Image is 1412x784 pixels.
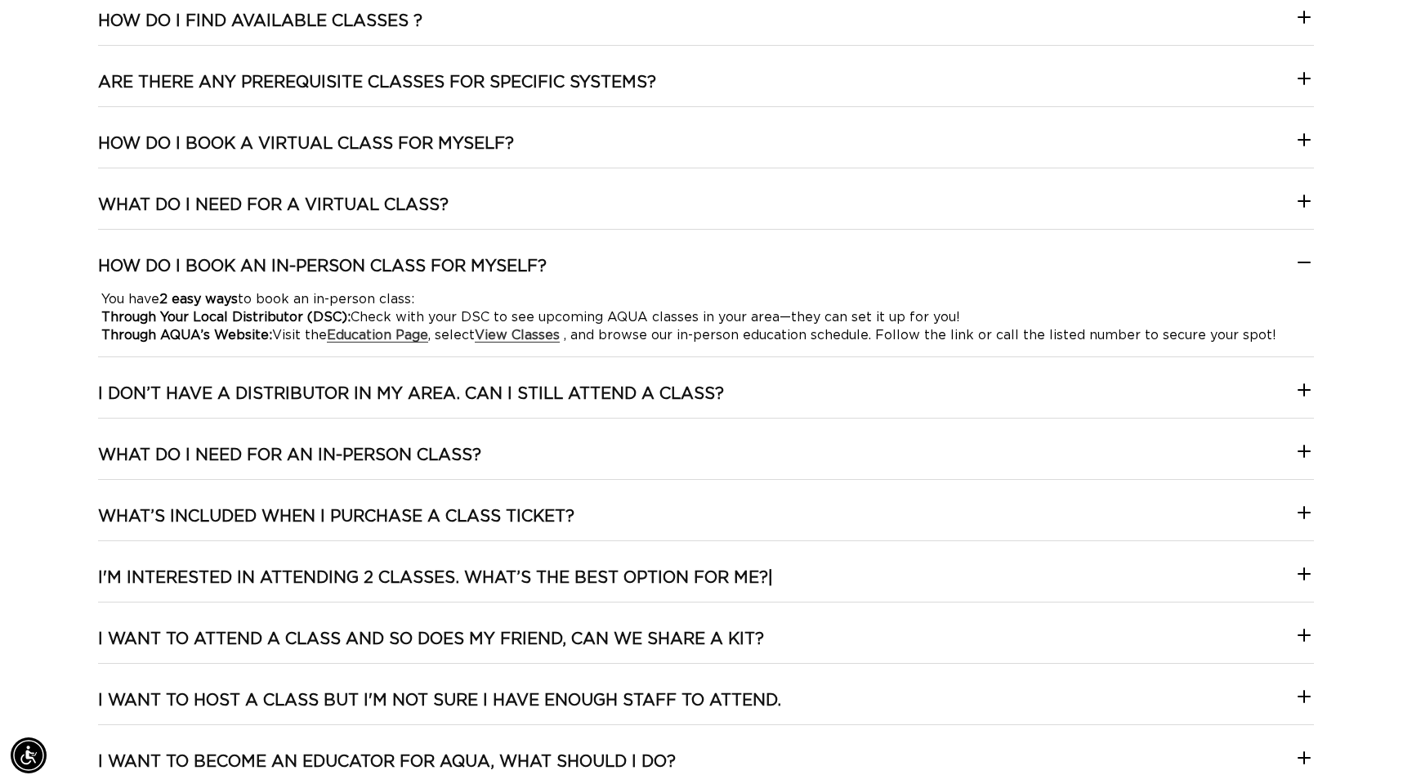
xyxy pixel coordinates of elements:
h3: I want to host a class but I'm not sure I have enough staff to attend. [98,690,781,711]
strong: Through Your Local Distributor (DSC): [101,311,351,324]
strong: Through AQUA’s Website: [101,329,272,342]
h3: What’s included when I purchase a class ticket? [98,506,574,527]
summary: How do I book an In-person class for myself? [98,256,1314,290]
h3: How do I book an In-person class for myself? [98,256,547,277]
h3: Are there any prerequisite classes for specific systems? [98,72,656,93]
div: How do I book an In-person class for myself? [98,290,1314,344]
h3: I want to become an Educator for AQUA, what should I do? [98,751,676,773]
summary: What’s included when I purchase a class ticket? [98,506,1314,540]
p: You have to book an in-person class: Check with your DSC to see upcoming AQUA classes in your are... [101,290,1311,344]
summary: I don’t have a distributor in my area. Can I still attend a class? [98,383,1314,418]
summary: I'm interested in attending 2 classes. What’s the best option for me?| [98,567,1314,602]
h3: What do I need for an In-person Class? [98,445,481,466]
summary: How do I find available classes ? [98,11,1314,45]
h3: How do I find available classes ? [98,11,422,32]
summary: How do I book a Virtual class for myself? [98,133,1314,168]
iframe: Chat Widget [1330,706,1412,784]
strong: 2 easy ways [159,293,238,306]
h3: I'm interested in attending 2 classes. What’s the best option for me?| [98,567,773,589]
a: Education Page [327,329,428,342]
summary: What do I need for a virtual class? [98,195,1314,229]
a: View Classes [475,329,560,342]
summary: I want to host a class but I'm not sure I have enough staff to attend. [98,690,1314,724]
h3: What do I need for a virtual class? [98,195,449,216]
summary: What do I need for an In-person Class? [98,445,1314,479]
div: Accessibility Menu [11,737,47,773]
h3: I don’t have a distributor in my area. Can I still attend a class? [98,383,724,405]
h3: How do I book a Virtual class for myself? [98,133,514,155]
h3: I want to attend a class and so does my friend, can we share a kit? [98,629,764,650]
summary: I want to attend a class and so does my friend, can we share a kit? [98,629,1314,663]
summary: Are there any prerequisite classes for specific systems? [98,72,1314,106]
